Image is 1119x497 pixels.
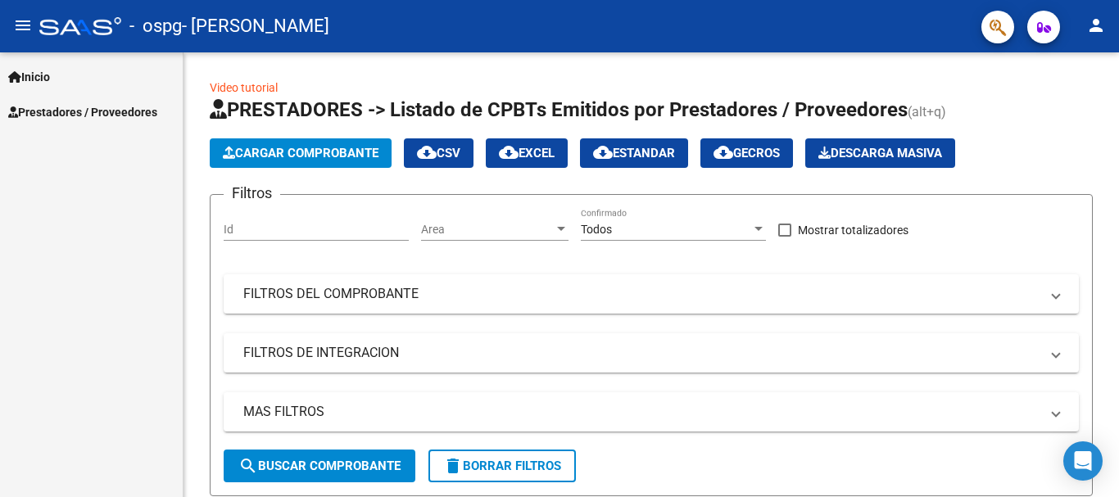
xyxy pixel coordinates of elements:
button: CSV [404,138,473,168]
span: - [PERSON_NAME] [182,8,329,44]
span: Cargar Comprobante [223,146,378,160]
span: Borrar Filtros [443,459,561,473]
span: Inicio [8,68,50,86]
span: Prestadores / Proveedores [8,103,157,121]
button: Estandar [580,138,688,168]
span: Mostrar totalizadores [798,220,908,240]
span: Area [421,223,554,237]
mat-icon: search [238,456,258,476]
button: Gecros [700,138,793,168]
span: Descarga Masiva [818,146,942,160]
span: Gecros [714,146,780,160]
mat-icon: cloud_download [593,142,613,162]
mat-icon: cloud_download [499,142,519,162]
mat-icon: menu [13,16,33,35]
mat-panel-title: FILTROS DEL COMPROBANTE [243,285,1040,303]
mat-panel-title: MAS FILTROS [243,403,1040,421]
mat-icon: delete [443,456,463,476]
span: (alt+q) [908,104,946,120]
button: EXCEL [486,138,568,168]
span: Estandar [593,146,675,160]
mat-icon: cloud_download [714,142,733,162]
mat-panel-title: FILTROS DE INTEGRACION [243,344,1040,362]
span: PRESTADORES -> Listado de CPBTs Emitidos por Prestadores / Proveedores [210,98,908,121]
mat-expansion-panel-header: FILTROS DEL COMPROBANTE [224,274,1079,314]
h3: Filtros [224,182,280,205]
span: Buscar Comprobante [238,459,401,473]
mat-icon: cloud_download [417,142,437,162]
button: Descarga Masiva [805,138,955,168]
span: Todos [581,223,612,236]
button: Buscar Comprobante [224,450,415,482]
mat-icon: person [1086,16,1106,35]
span: CSV [417,146,460,160]
mat-expansion-panel-header: FILTROS DE INTEGRACION [224,333,1079,373]
app-download-masive: Descarga masiva de comprobantes (adjuntos) [805,138,955,168]
mat-expansion-panel-header: MAS FILTROS [224,392,1079,431]
span: EXCEL [499,146,555,160]
div: Open Intercom Messenger [1063,441,1103,481]
button: Borrar Filtros [428,450,576,482]
button: Cargar Comprobante [210,138,392,168]
span: - ospg [129,8,182,44]
a: Video tutorial [210,81,278,94]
